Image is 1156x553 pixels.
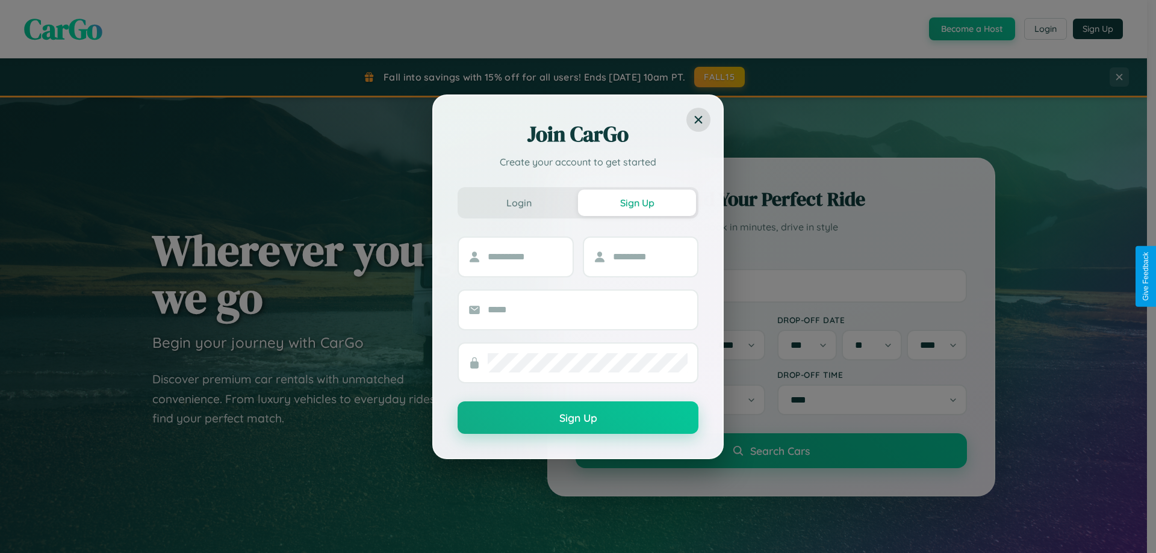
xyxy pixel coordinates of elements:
[458,120,698,149] h2: Join CarGo
[458,155,698,169] p: Create your account to get started
[1142,252,1150,301] div: Give Feedback
[578,190,696,216] button: Sign Up
[458,401,698,434] button: Sign Up
[460,190,578,216] button: Login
